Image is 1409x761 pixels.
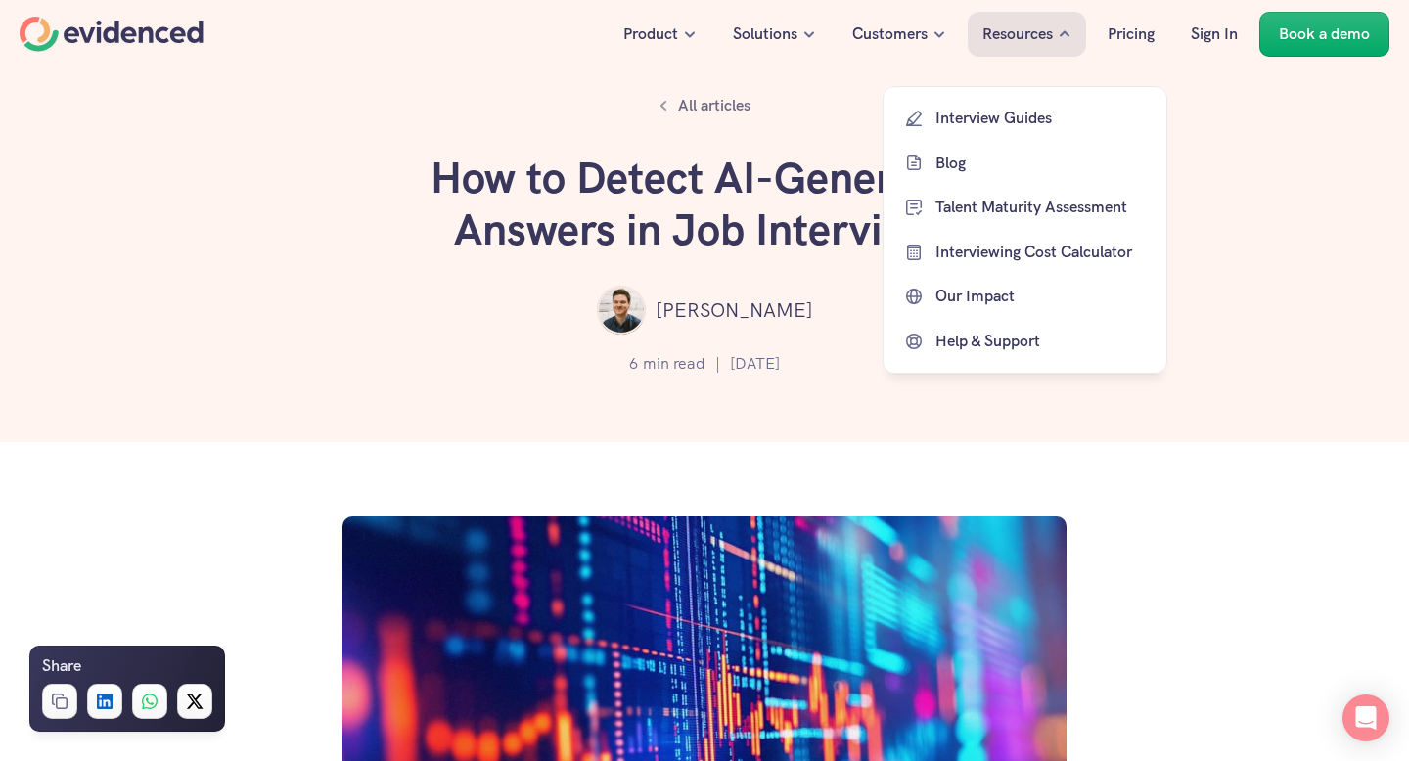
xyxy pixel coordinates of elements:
[897,190,1153,225] a: Talent Maturity Assessment
[656,294,813,326] p: [PERSON_NAME]
[1279,22,1370,47] p: Book a demo
[411,153,998,256] h1: How to Detect AI-Generated Answers in Job Interviews
[897,101,1153,136] a: Interview Guides
[678,93,750,118] p: All articles
[935,284,1148,309] p: Our Impact
[935,329,1148,354] p: Help & Support
[649,88,761,123] a: All articles
[42,653,81,679] h6: Share
[643,351,705,377] p: min read
[1191,22,1238,47] p: Sign In
[935,150,1148,175] p: Blog
[897,279,1153,314] a: Our Impact
[1342,694,1389,741] div: Open Intercom Messenger
[597,286,646,335] img: ""
[629,351,638,377] p: 6
[897,145,1153,180] a: Blog
[1259,12,1389,57] a: Book a demo
[715,351,720,377] p: |
[733,22,797,47] p: Solutions
[1108,22,1155,47] p: Pricing
[935,240,1148,265] p: Interviewing Cost Calculator
[935,106,1148,131] p: Interview Guides
[20,17,204,52] a: Home
[730,351,780,377] p: [DATE]
[897,324,1153,359] a: Help & Support
[1176,12,1252,57] a: Sign In
[1093,12,1169,57] a: Pricing
[982,22,1053,47] p: Resources
[623,22,678,47] p: Product
[852,22,928,47] p: Customers
[935,195,1148,220] p: Talent Maturity Assessment
[897,235,1153,270] a: Interviewing Cost Calculator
